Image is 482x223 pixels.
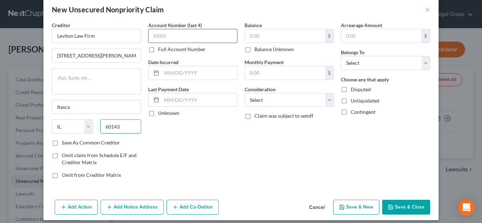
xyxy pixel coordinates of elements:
label: Last Payment Date [148,86,189,93]
button: Add Co-Debtor [167,200,219,215]
span: Unliquidated [351,98,379,104]
label: Consideration [245,86,276,93]
input: MM/DD/YYYY [162,93,237,107]
input: Enter city... [52,100,141,114]
div: $ [325,66,333,80]
span: Omit from Creditor Matrix [62,172,121,178]
label: Account Number (last 4) [148,21,202,29]
div: $ [325,29,333,43]
label: Balance Unknown [254,46,294,53]
div: Open Intercom Messenger [458,199,475,216]
label: Monthly Payment [245,58,284,66]
span: Creditor [52,22,71,28]
span: Contingent [351,109,375,115]
label: Date Incurred [148,58,179,66]
label: Arrearage Amount [341,21,382,29]
button: Add Action [55,200,98,215]
button: Cancel [303,200,330,215]
span: Disputed [351,86,371,92]
button: Add Notice Address [101,200,164,215]
div: $ [421,29,430,43]
label: Balance [245,21,262,29]
input: 0.00 [245,29,325,43]
button: × [425,5,430,14]
input: XXXX [148,29,237,43]
input: Enter zip... [100,119,141,134]
label: Choose any that apply [341,76,389,83]
span: Belongs To [341,49,364,55]
input: Search creditor by name... [52,29,141,43]
span: Claim was subject to setoff [254,113,313,119]
input: Enter address... [52,49,141,62]
input: 0.00 [245,66,325,80]
input: MM/DD/YYYY [162,66,237,80]
label: Full Account Number [158,46,206,53]
label: Save As Common Creditor [62,139,120,146]
span: Omit claim from Schedule E/F and Creditor Matrix [62,152,137,165]
input: 0.00 [341,29,421,43]
label: Unknown [158,110,179,117]
div: New Unsecured Nonpriority Claim [52,5,164,14]
button: Save & New [333,200,379,215]
button: Save & Close [382,200,430,215]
